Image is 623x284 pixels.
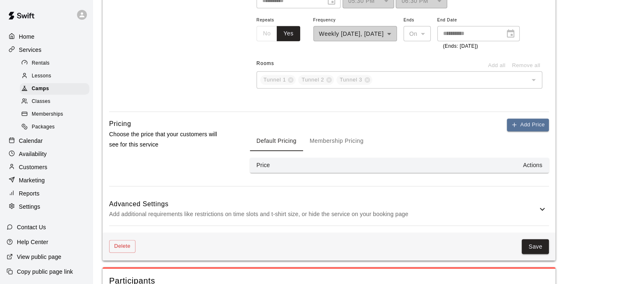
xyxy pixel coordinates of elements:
a: Services [7,44,86,56]
div: Advanced SettingsAdd additional requirements like restrictions on time slots and t-shirt size, or... [109,193,549,226]
span: Ends [404,15,431,26]
a: Rentals [20,57,93,70]
div: On [404,26,431,41]
div: Rentals [20,58,89,69]
div: Packages [20,121,89,133]
a: Reports [7,187,86,200]
div: outlined button group [257,26,300,41]
p: Copy public page link [17,268,73,276]
p: Marketing [19,176,45,184]
a: Lessons [20,70,93,82]
button: Delete [109,240,135,253]
span: Frequency [313,15,397,26]
button: Default Pricing [250,131,303,151]
span: Rentals [32,59,50,68]
span: Repeats [257,15,307,26]
span: Rooms [257,61,274,66]
p: Services [19,46,42,54]
p: Add additional requirements like restrictions on time slots and t-shirt size, or hide the service... [109,209,537,219]
p: Reports [19,189,40,198]
p: Calendar [19,137,43,145]
p: Contact Us [17,223,46,231]
span: Classes [32,98,50,106]
p: Settings [19,203,40,211]
p: Choose the price that your customers will see for this service [109,129,224,150]
th: Price [250,158,332,173]
p: (Ends: [DATE]) [443,42,514,51]
div: Lessons [20,70,89,82]
a: Packages [20,121,93,134]
p: Availability [19,150,47,158]
p: Home [19,33,35,41]
span: Camps [32,85,49,93]
div: Camps [20,83,89,95]
button: Yes [277,26,300,41]
a: Settings [7,200,86,213]
a: Home [7,30,86,43]
p: Customers [19,163,47,171]
h6: Advanced Settings [109,199,537,210]
th: Actions [332,158,549,173]
button: Add Price [507,119,549,131]
a: Memberships [20,108,93,121]
button: Save [522,239,549,254]
a: Camps [20,83,93,95]
span: Lessons [32,72,51,80]
a: Customers [7,161,86,173]
div: Classes [20,96,89,107]
h6: Pricing [109,119,131,129]
button: Membership Pricing [303,131,370,151]
a: Calendar [7,135,86,147]
span: Packages [32,123,55,131]
a: Marketing [7,174,86,186]
p: Help Center [17,238,48,246]
a: Classes [20,95,93,108]
a: Availability [7,148,86,160]
p: View public page [17,253,61,261]
span: End Date [437,15,520,26]
div: Memberships [20,109,89,120]
span: Memberships [32,110,63,119]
